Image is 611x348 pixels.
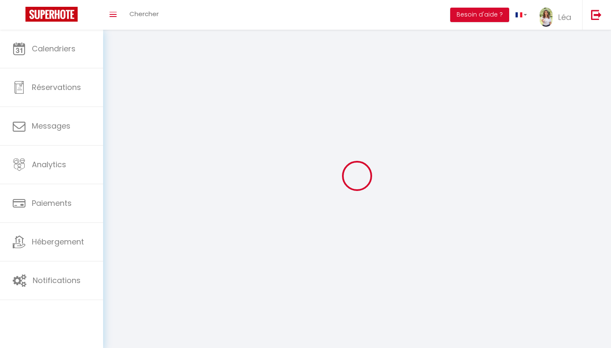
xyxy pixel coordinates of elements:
span: Paiements [32,198,72,208]
span: Calendriers [32,43,76,54]
button: Besoin d'aide ? [450,8,509,22]
span: Analytics [32,159,66,170]
img: ... [540,8,552,27]
span: Réservations [32,82,81,93]
span: Chercher [129,9,159,18]
span: Léa [558,12,572,22]
span: Notifications [33,275,81,286]
span: Messages [32,121,70,131]
img: Super Booking [25,7,78,22]
span: Hébergement [32,236,84,247]
img: logout [591,9,602,20]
